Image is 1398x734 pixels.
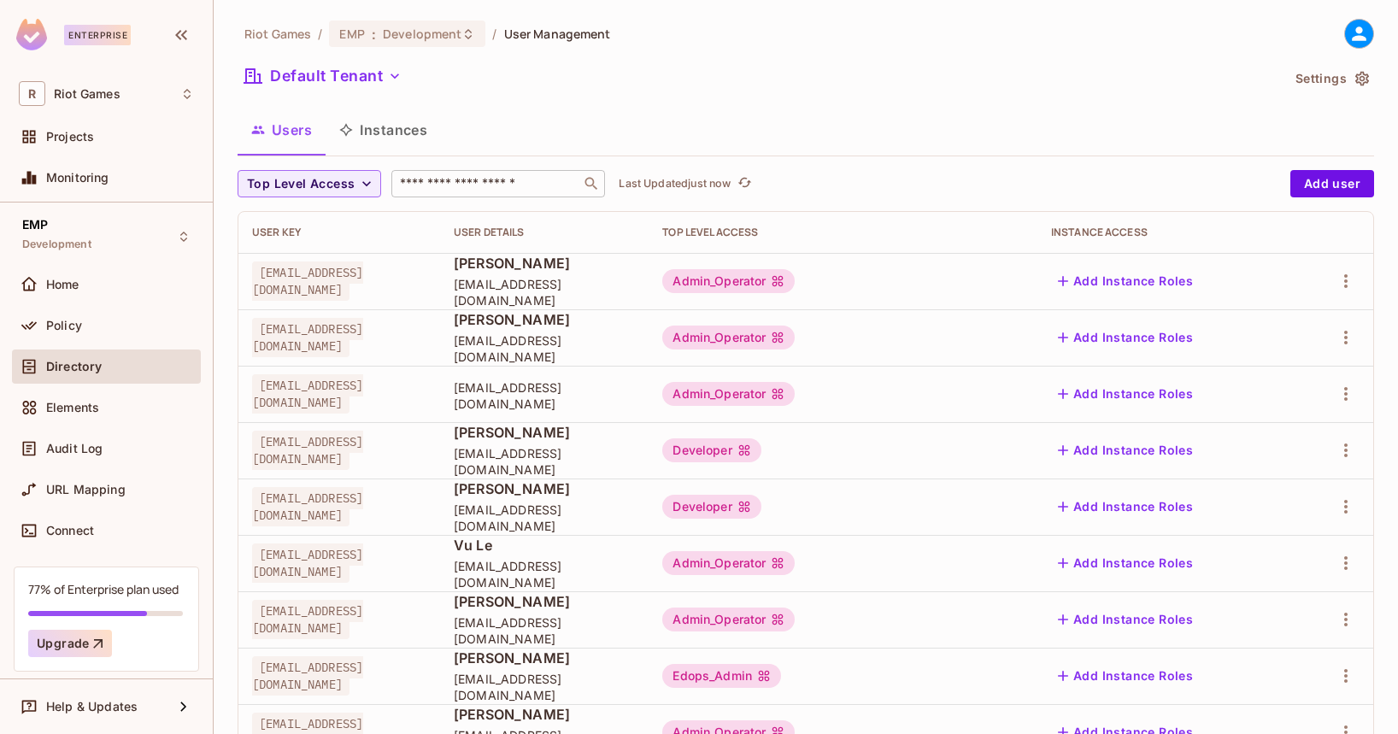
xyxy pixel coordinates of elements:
[252,226,426,239] div: User Key
[46,278,79,291] span: Home
[454,536,635,555] span: Vu Le
[1290,170,1374,197] button: Add user
[454,226,635,239] div: User Details
[662,495,761,519] div: Developer
[1051,437,1200,464] button: Add Instance Roles
[238,170,381,197] button: Top Level Access
[454,614,635,647] span: [EMAIL_ADDRESS][DOMAIN_NAME]
[28,581,179,597] div: 77% of Enterprise plan used
[454,332,635,365] span: [EMAIL_ADDRESS][DOMAIN_NAME]
[28,630,112,657] button: Upgrade
[1051,267,1200,295] button: Add Instance Roles
[16,19,47,50] img: SReyMgAAAABJRU5ErkJggg==
[1051,662,1200,690] button: Add Instance Roles
[454,558,635,590] span: [EMAIL_ADDRESS][DOMAIN_NAME]
[371,27,377,41] span: :
[46,700,138,713] span: Help & Updates
[662,551,795,575] div: Admin_Operator
[454,592,635,611] span: [PERSON_NAME]
[662,326,795,349] div: Admin_Operator
[244,26,311,42] span: the active workspace
[454,649,635,667] span: [PERSON_NAME]
[22,238,91,251] span: Development
[46,130,94,144] span: Projects
[318,26,322,42] li: /
[734,173,755,194] button: refresh
[1051,549,1200,577] button: Add Instance Roles
[662,226,1024,239] div: Top Level Access
[662,664,781,688] div: Edops_Admin
[252,431,363,470] span: [EMAIL_ADDRESS][DOMAIN_NAME]
[662,438,761,462] div: Developer
[19,81,45,106] span: R
[46,171,109,185] span: Monitoring
[1289,65,1374,92] button: Settings
[454,445,635,478] span: [EMAIL_ADDRESS][DOMAIN_NAME]
[454,479,635,498] span: [PERSON_NAME]
[454,276,635,308] span: [EMAIL_ADDRESS][DOMAIN_NAME]
[454,705,635,724] span: [PERSON_NAME]
[454,254,635,273] span: [PERSON_NAME]
[46,442,103,455] span: Audit Log
[46,360,102,373] span: Directory
[247,173,355,195] span: Top Level Access
[252,261,363,301] span: [EMAIL_ADDRESS][DOMAIN_NAME]
[252,543,363,583] span: [EMAIL_ADDRESS][DOMAIN_NAME]
[238,62,408,90] button: Default Tenant
[22,218,48,232] span: EMP
[46,401,99,414] span: Elements
[252,600,363,639] span: [EMAIL_ADDRESS][DOMAIN_NAME]
[454,379,635,412] span: [EMAIL_ADDRESS][DOMAIN_NAME]
[64,25,131,45] div: Enterprise
[454,423,635,442] span: [PERSON_NAME]
[1051,493,1200,520] button: Add Instance Roles
[54,87,120,101] span: Workspace: Riot Games
[737,175,752,192] span: refresh
[1051,380,1200,408] button: Add Instance Roles
[46,319,82,332] span: Policy
[252,656,363,696] span: [EMAIL_ADDRESS][DOMAIN_NAME]
[383,26,461,42] span: Development
[46,524,94,537] span: Connect
[46,483,126,496] span: URL Mapping
[662,269,795,293] div: Admin_Operator
[326,109,441,151] button: Instances
[454,310,635,329] span: [PERSON_NAME]
[454,502,635,534] span: [EMAIL_ADDRESS][DOMAIN_NAME]
[238,109,326,151] button: Users
[1051,324,1200,351] button: Add Instance Roles
[252,487,363,526] span: [EMAIL_ADDRESS][DOMAIN_NAME]
[504,26,611,42] span: User Management
[492,26,496,42] li: /
[662,608,795,631] div: Admin_Operator
[1051,226,1280,239] div: Instance Access
[731,173,755,194] span: Click to refresh data
[339,26,364,42] span: EMP
[454,671,635,703] span: [EMAIL_ADDRESS][DOMAIN_NAME]
[662,382,795,406] div: Admin_Operator
[252,318,363,357] span: [EMAIL_ADDRESS][DOMAIN_NAME]
[1051,606,1200,633] button: Add Instance Roles
[252,374,363,414] span: [EMAIL_ADDRESS][DOMAIN_NAME]
[619,177,731,191] p: Last Updated just now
